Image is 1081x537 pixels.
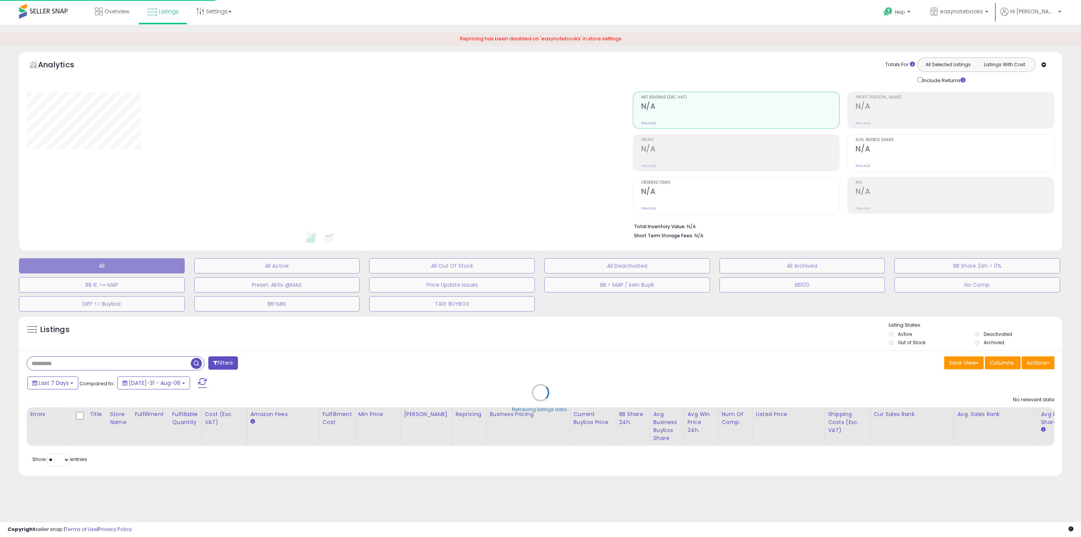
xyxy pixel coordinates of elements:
li: N/A [634,221,1049,230]
button: All Deactivated [544,258,710,273]
span: Listings [159,8,179,15]
span: easynotebooks [940,8,983,15]
h2: N/A [856,187,1054,197]
button: All Out Of Stock [369,258,535,273]
span: N/A [694,232,704,239]
button: DIFF <> Buybox [19,296,185,311]
button: Listings With Cost [976,60,1033,70]
button: BB100 [720,277,885,292]
div: Totals For [885,61,915,68]
i: Get Help [883,7,893,16]
small: Prev: N/A [856,206,870,211]
button: BB Share 24h > 0% [894,258,1060,273]
span: Net Revenue (Exc. VAT) [641,95,840,100]
button: BB > MAP / kein BuyB [544,277,710,292]
span: Avg. Buybox Share [856,138,1054,142]
button: All Archived [720,258,885,273]
h2: N/A [856,102,1054,112]
button: TAG: BUYBOX [369,296,535,311]
span: Hi [PERSON_NAME] [1010,8,1056,15]
span: Repricing has been disabled on 'easynotebooks' in store settings [460,35,621,42]
span: Help [895,9,905,15]
div: Retrieving listings data.. [512,406,569,413]
button: All [19,258,185,273]
h2: N/A [641,145,840,155]
button: Preset: Aktiv @MAX [194,277,360,292]
h2: N/A [641,102,840,112]
b: Total Inventory Value: [634,223,686,230]
small: Prev: N/A [641,164,656,168]
h2: N/A [641,187,840,197]
small: Prev: N/A [856,121,870,126]
button: Price Update Issues [369,277,535,292]
button: All Active [194,258,360,273]
h2: N/A [856,145,1054,155]
span: Overview [105,8,129,15]
button: All Selected Listings [920,60,976,70]
button: BB>MIN [194,296,360,311]
div: Include Returns [912,76,975,84]
a: Hi [PERSON_NAME] [1000,8,1061,25]
button: No Comp. [894,277,1060,292]
span: Profit [641,138,840,142]
h5: Analytics [38,59,89,72]
button: BB € >= MAP [19,277,185,292]
a: Help [878,1,918,25]
small: Prev: N/A [641,121,656,126]
small: Prev: N/A [641,206,656,211]
small: Prev: N/A [856,164,870,168]
span: Profit [PERSON_NAME] [856,95,1054,100]
b: Short Term Storage Fees: [634,232,693,239]
span: Ordered Items [641,181,840,185]
span: ROI [856,181,1054,185]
